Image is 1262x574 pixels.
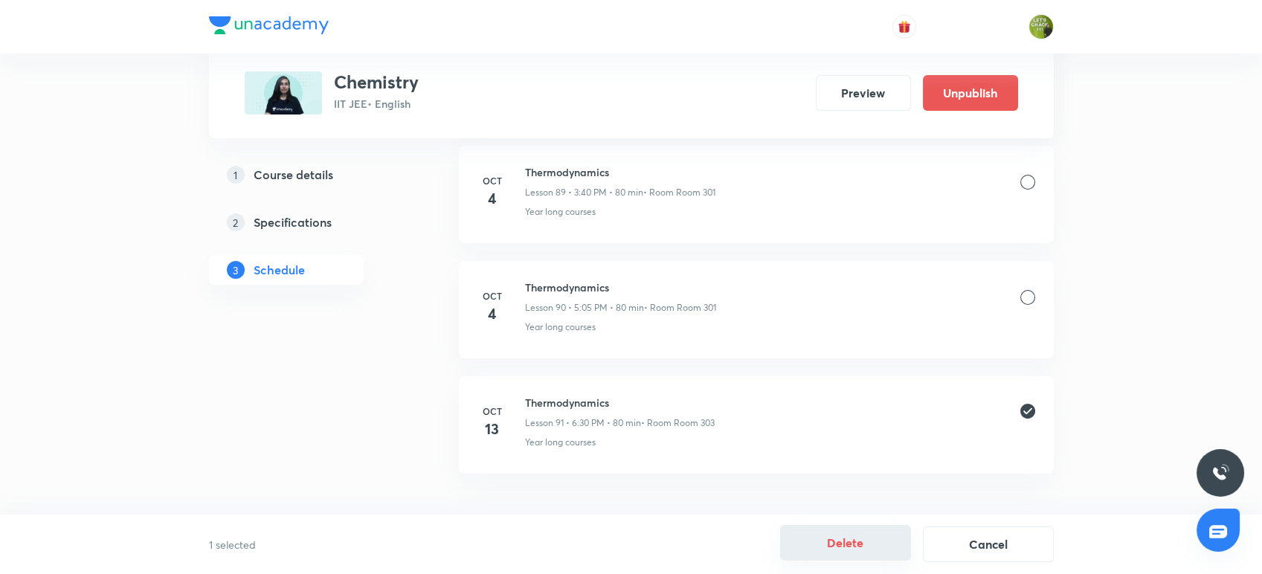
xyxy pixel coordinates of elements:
[477,289,507,303] h6: Oct
[245,71,322,115] img: 1DB25104-6C2E-468B-BF10-B08146C1DF65_plus.png
[254,166,333,184] h5: Course details
[923,75,1018,111] button: Unpublish
[227,261,245,279] p: 3
[641,416,715,430] p: • Room Room 303
[892,15,916,39] button: avatar
[477,303,507,325] h4: 4
[643,186,715,199] p: • Room Room 301
[525,205,596,219] p: Year long courses
[525,301,644,315] p: Lesson 90 • 5:05 PM • 80 min
[227,213,245,231] p: 2
[1028,14,1054,39] img: Gaurav Uppal
[254,213,332,231] h5: Specifications
[254,261,305,279] h5: Schedule
[525,416,641,430] p: Lesson 91 • 6:30 PM • 80 min
[334,96,419,112] p: IIT JEE • English
[525,186,643,199] p: Lesson 89 • 3:40 PM • 80 min
[477,174,507,187] h6: Oct
[1211,464,1229,482] img: ttu
[477,187,507,210] h4: 4
[209,160,411,190] a: 1Course details
[209,16,329,34] img: Company Logo
[477,404,507,418] h6: Oct
[227,166,245,184] p: 1
[780,525,911,561] button: Delete
[209,207,411,237] a: 2Specifications
[816,75,911,111] button: Preview
[525,164,715,180] h6: Thermodynamics
[209,16,329,38] a: Company Logo
[923,526,1054,562] button: Cancel
[525,436,596,449] p: Year long courses
[525,395,715,410] h6: Thermodynamics
[525,320,596,334] p: Year long courses
[334,71,419,93] h3: Chemistry
[209,537,518,552] p: 1 selected
[898,20,911,33] img: avatar
[477,418,507,440] h4: 13
[644,301,716,315] p: • Room Room 301
[525,280,716,295] h6: Thermodynamics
